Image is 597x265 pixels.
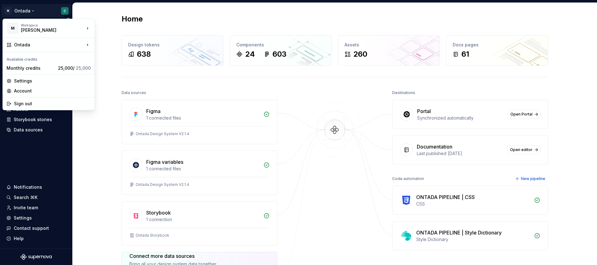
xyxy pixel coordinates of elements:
div: Workspace [21,23,84,27]
span: 25,000 / [58,65,91,71]
div: Sign out [14,101,91,107]
span: 25,000 [76,65,91,71]
div: Settings [14,78,91,84]
div: Account [14,88,91,94]
div: M [7,23,18,34]
div: [PERSON_NAME] [21,27,74,33]
div: Ontada [14,42,84,48]
div: Monthly credits [7,65,55,71]
div: Available credits [4,53,93,63]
